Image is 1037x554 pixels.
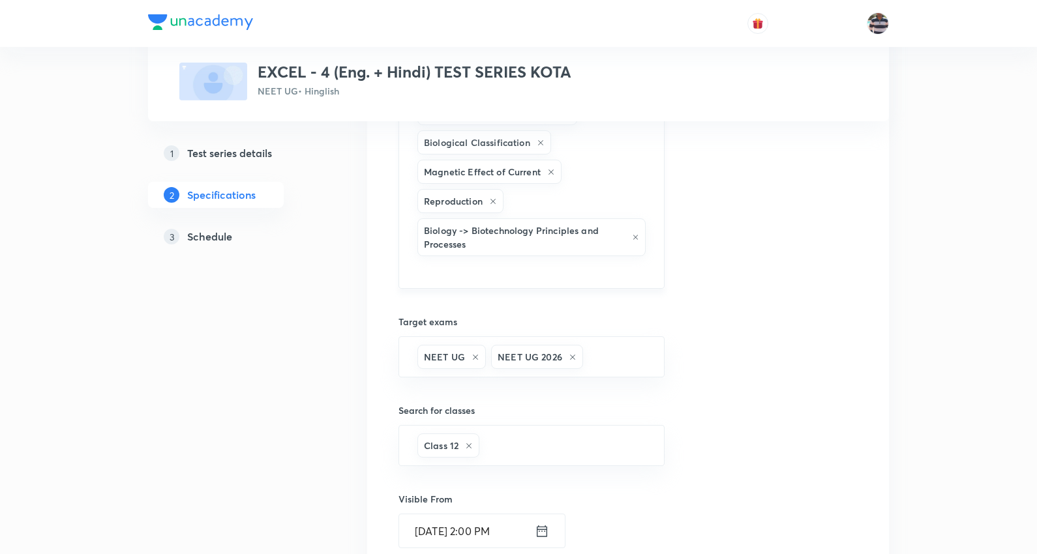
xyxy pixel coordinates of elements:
h6: Biological Classification [424,136,530,149]
h6: Target exams [398,315,665,328]
h6: NEET UG 2026 [498,350,562,364]
button: avatar [747,13,768,34]
h6: Biology -> Biotechnology Principles and Processes [424,224,625,251]
p: 3 [164,229,179,244]
img: Company Logo [148,14,253,30]
img: avatar [752,18,764,29]
img: jugraj singh [867,12,889,35]
a: Company Logo [148,14,253,33]
h6: Reproduction [424,194,483,208]
h6: Visible From [398,492,654,506]
a: 1Test series details [148,140,325,166]
h6: Search for classes [398,403,665,417]
h6: Magnetic Effect of Current [424,165,541,179]
a: 3Schedule [148,224,325,250]
button: Open [657,356,659,358]
h3: EXCEL - 4 (Eng. + Hindi) TEST SERIES KOTA [258,63,571,81]
button: Open [657,445,659,447]
h5: Schedule [187,229,232,244]
p: 2 [164,187,179,203]
h5: Test series details [187,145,272,161]
h6: NEET UG [424,350,465,364]
h5: Specifications [187,187,256,203]
p: NEET UG • Hinglish [258,84,571,98]
img: fallback-thumbnail.png [179,63,247,100]
p: 1 [164,145,179,161]
h6: Class 12 [424,439,458,452]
